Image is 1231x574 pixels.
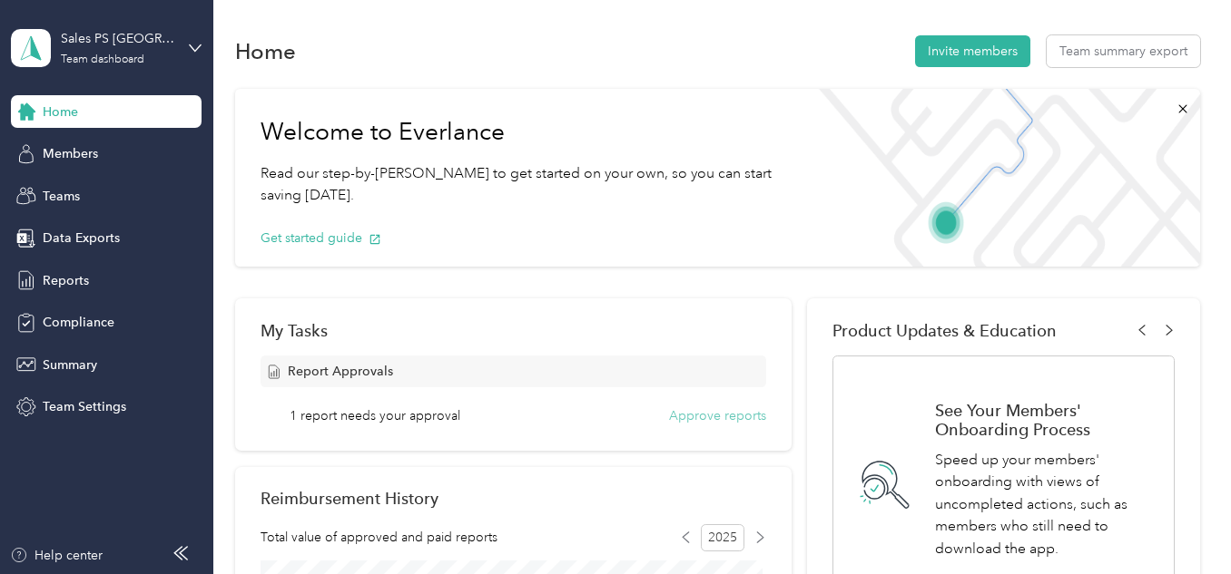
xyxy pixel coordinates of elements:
[10,546,103,565] button: Help center
[832,321,1057,340] span: Product Updates & Education
[43,271,89,290] span: Reports
[935,401,1154,439] h1: See Your Members' Onboarding Process
[261,229,381,248] button: Get started guide
[803,89,1199,267] img: Welcome to everlance
[261,162,778,207] p: Read our step-by-[PERSON_NAME] to get started on your own, so you can start saving [DATE].
[1047,35,1200,67] button: Team summary export
[261,118,778,147] h1: Welcome to Everlance
[261,321,765,340] div: My Tasks
[1129,472,1231,574] iframe: Everlance-gr Chat Button Frame
[61,54,144,65] div: Team dashboard
[290,406,460,425] span: 1 report needs your approval
[235,42,296,61] h1: Home
[61,29,174,48] div: Sales PS [GEOGRAPHIC_DATA]
[288,362,393,381] span: Report Approvals
[261,489,438,508] h2: Reimbursement History
[43,313,114,332] span: Compliance
[935,449,1154,560] p: Speed up your members' onboarding with views of uncompleted actions, such as members who still ne...
[669,406,766,425] button: Approve reports
[43,144,98,163] span: Members
[43,397,126,416] span: Team Settings
[43,355,97,375] span: Summary
[915,35,1030,67] button: Invite members
[43,229,120,248] span: Data Exports
[701,524,744,551] span: 2025
[43,187,80,206] span: Teams
[261,528,497,547] span: Total value of approved and paid reports
[43,102,78,122] span: Home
